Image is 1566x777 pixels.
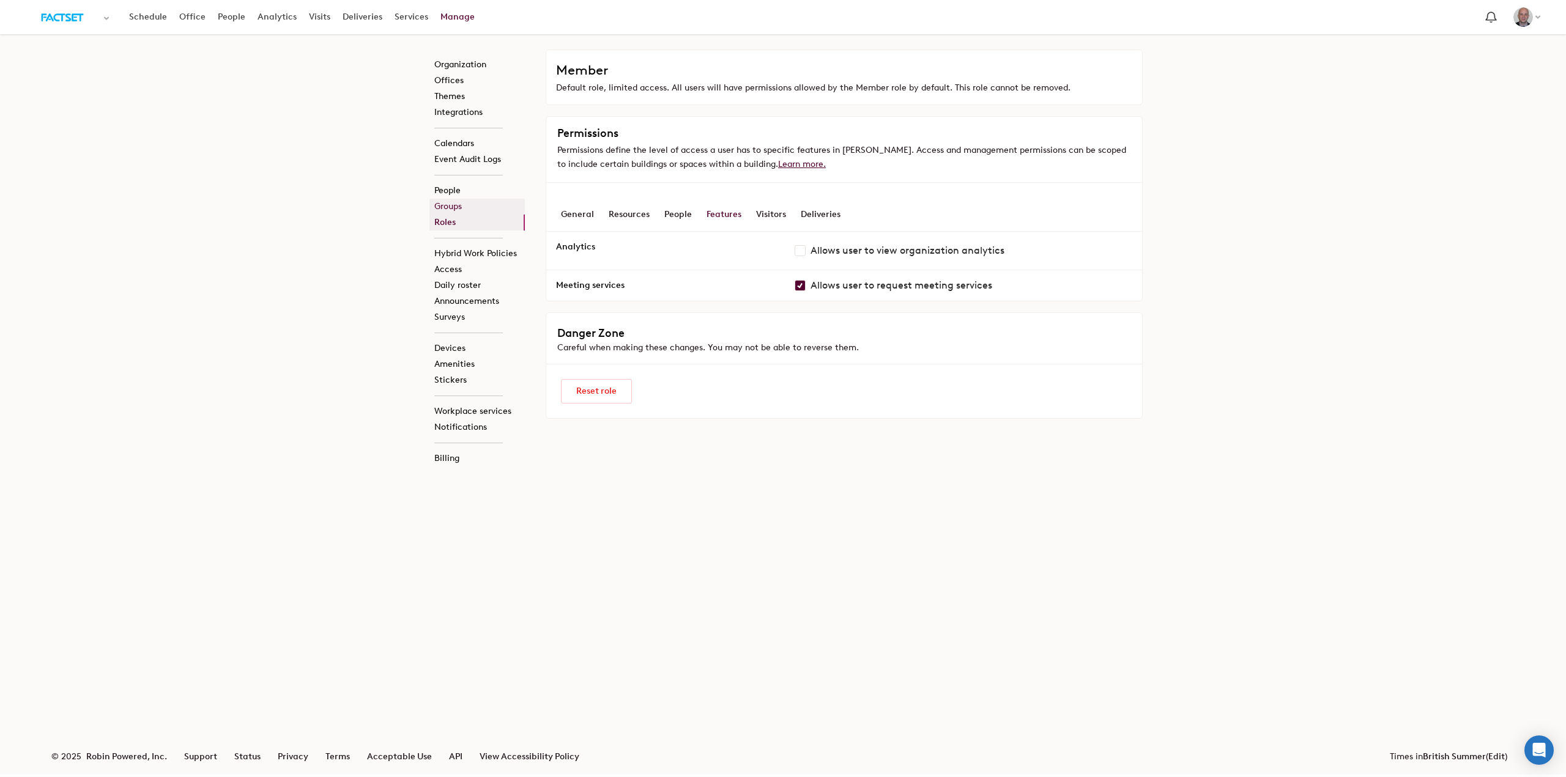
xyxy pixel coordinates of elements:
[756,197,786,232] div: Visitors
[480,751,579,762] a: View Accessibility Policy
[367,751,432,762] a: Acceptable Use
[556,81,1132,95] p: Default role, limited access. All users will have permissions allowed by the Member role by defau...
[609,197,650,232] div: Resources
[429,136,525,152] a: Calendars
[1488,751,1505,762] a: Edit
[429,105,525,120] a: Integrations
[1480,6,1502,29] a: Notification bell navigates to notifications page
[429,262,525,278] a: Access
[808,245,1004,256] div: Allows user to view organization analytics
[778,159,826,169] a: Learn more.
[449,751,462,762] a: API
[434,6,481,28] a: Manage
[388,6,434,28] a: Services
[303,6,336,28] a: Visits
[429,183,525,199] a: People
[557,324,1131,342] h3: Danger Zone
[556,59,1132,81] h2: Member
[429,341,525,356] a: Devices
[429,403,525,419] a: Workplace services
[336,6,388,28] a: Deliveries
[429,451,525,466] a: Billing
[429,246,525,262] a: Hybrid Work Policies
[1483,9,1499,26] span: Notification bell navigates to notifications page
[808,280,992,291] div: Allows user to request meeting services
[325,751,350,762] a: Terms
[123,6,173,28] a: Schedule
[212,6,251,28] a: People
[557,342,1131,353] span: Careful when making these changes. You may not be able to reverse them.
[1423,751,1486,762] span: British Summer
[1390,750,1507,764] p: ( )
[429,199,525,215] a: Groups
[429,356,525,372] a: Amenities
[429,309,525,325] a: Surveys
[557,128,1131,139] h3: Permissions
[664,197,692,232] div: People
[561,379,632,403] button: Reset role
[173,6,212,28] a: Office
[61,751,81,762] span: 2025
[429,419,525,435] a: Notifications
[86,751,167,762] a: Robin Powered, Inc.
[801,197,841,232] div: Deliveries
[429,152,525,168] a: Event Audit Logs
[429,89,525,105] a: Themes
[1524,735,1554,765] div: Open Intercom Messenger
[51,751,59,762] span: ©
[1507,4,1546,30] button: Alastair Bowen-Jones
[556,243,595,251] p: Analytics
[251,6,303,28] a: Analytics
[234,751,261,762] a: Status
[429,73,525,89] a: Offices
[429,278,525,293] a: Daily roster
[1390,751,1486,762] span: Times in
[557,144,1131,171] p: Permissions define the level of access a user has to specific features in [PERSON_NAME]. Access a...
[20,4,117,31] button: Select an organization - FactSet currently selected
[429,215,525,230] a: Roles
[184,751,217,762] a: Support
[429,57,525,73] a: Organization
[429,372,525,388] a: Stickers
[556,281,625,290] p: Meeting services
[1513,7,1533,27] img: Alastair Bowen-Jones
[278,751,308,762] a: Privacy
[561,197,594,232] div: General
[429,293,525,309] a: Announcements
[707,197,741,232] div: Features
